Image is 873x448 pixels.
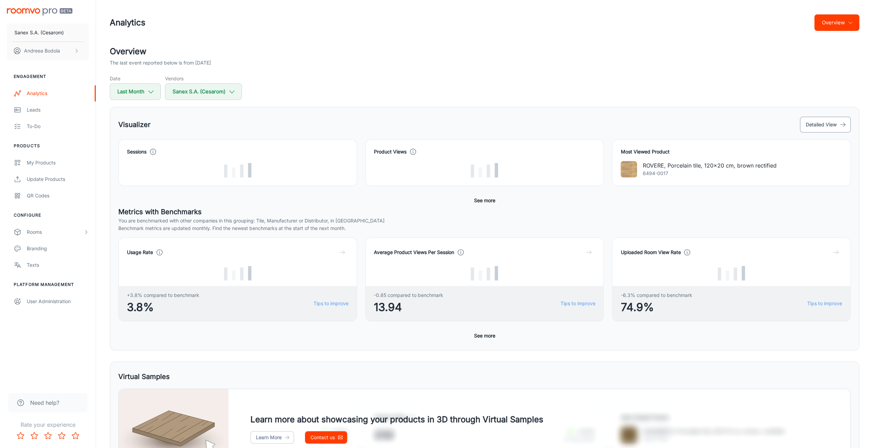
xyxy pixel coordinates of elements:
[250,431,294,444] a: Learn More
[250,413,543,426] h4: Learn more about showcasing your products in 3D through Virtual Samples
[27,159,89,166] div: My Products
[27,228,83,236] div: Rooms
[118,371,170,382] h5: Virtual Samples
[224,266,251,280] img: Loading
[471,266,498,280] img: Loading
[127,299,199,315] span: 3.8%
[374,291,443,299] span: -0.85 compared to benchmark
[621,148,842,156] h4: Most Viewed Product
[305,431,347,444] a: Contact us
[718,266,745,280] img: Loading
[14,29,64,36] p: Sanex S.A. (Cesarom)
[471,163,498,177] img: Loading
[471,330,498,342] button: See more
[471,194,498,207] button: See more
[7,8,72,15] img: Roomvo PRO Beta
[314,300,349,307] a: Tips to improve
[165,75,242,82] h5: Vendors
[642,170,776,177] p: 6494-0017
[560,300,595,307] a: Tips to improve
[41,429,55,443] button: Rate 3 star
[374,148,406,156] h4: Product Views
[165,83,242,100] button: Sanex S.A. (Cesarom)
[621,291,692,299] span: -6.3% compared to benchmark
[110,83,161,100] button: Last Month
[27,123,89,130] div: To-do
[621,299,692,315] span: 74.9%
[27,192,89,199] div: QR Codes
[127,249,153,256] h4: Usage Rate
[118,225,851,232] p: Benchmark metrics are updated monthly. Find the newest benchmarks at the start of the next month.
[642,161,776,170] p: ROVERE, Porcelain tile, 120x20 cm, brown rectified
[110,59,211,67] p: The last event reported below is from [DATE]
[118,207,851,217] h5: Metrics with Benchmarks
[374,299,443,315] span: 13.94
[374,249,454,256] h4: Average Product Views Per Session
[27,245,89,252] div: Branding
[14,429,27,443] button: Rate 1 star
[69,429,82,443] button: Rate 5 star
[110,16,145,29] h1: Analytics
[27,90,89,97] div: Analytics
[110,45,859,58] h2: Overview
[800,117,851,133] button: Detailed View
[5,421,90,429] p: Rate your experience
[110,75,161,82] h5: Date
[814,14,859,31] button: Overview
[127,148,146,156] h4: Sessions
[127,291,199,299] span: +3.8% compared to benchmark
[27,261,89,269] div: Texts
[118,119,151,130] h5: Visualizer
[621,161,637,177] img: ROVERE, Porcelain tile, 120x20 cm, brown rectified
[24,47,60,55] p: Andreea Bodola
[27,298,89,305] div: User Administration
[7,42,89,60] button: Andreea Bodola
[224,163,251,177] img: Loading
[27,175,89,183] div: Update Products
[7,24,89,42] button: Sanex S.A. (Cesarom)
[621,249,681,256] h4: Uploaded Room View Rate
[27,106,89,114] div: Leads
[55,429,69,443] button: Rate 4 star
[27,429,41,443] button: Rate 2 star
[118,217,851,225] p: You are benchmarked with other companies in this grouping: Tile, Manufacturer or Distributor, in ...
[807,300,842,307] a: Tips to improve
[30,399,59,407] span: Need help?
